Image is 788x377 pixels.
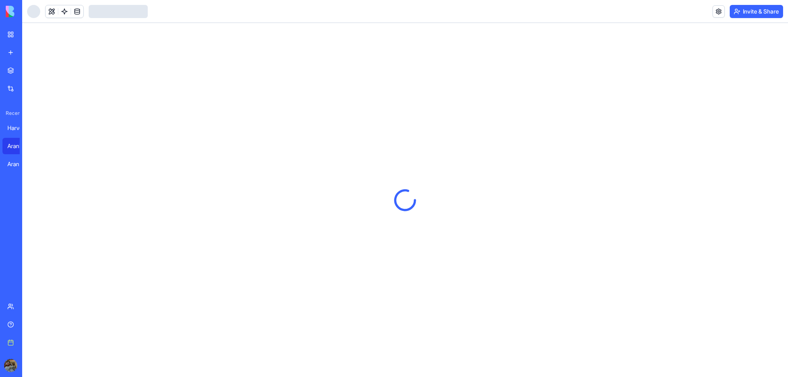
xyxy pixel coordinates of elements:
div: Arankan Production Tracker [7,142,30,150]
span: Recent [2,110,20,117]
div: Harvest Health Financial Forecasting [7,124,30,132]
a: Harvest Health Financial Forecasting [2,120,35,136]
img: ACg8ocLckqTCADZMVyP0izQdSwexkWcE6v8a1AEXwgvbafi3xFy3vSx8=s96-c [4,359,17,372]
button: Invite & Share [730,5,783,18]
img: logo [6,6,57,17]
a: Arankan Production Tracker [2,138,35,154]
div: Aran Therapeutics – Cannabis Sales Forecasting [7,160,30,168]
a: Aran Therapeutics – Cannabis Sales Forecasting [2,156,35,172]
